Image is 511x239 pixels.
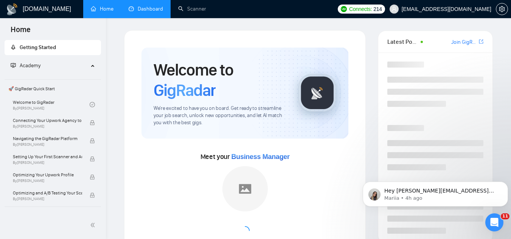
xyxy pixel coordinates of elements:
img: placeholder.png [222,166,268,211]
img: upwork-logo.png [341,6,347,12]
span: By [PERSON_NAME] [13,142,82,147]
span: user [391,6,397,12]
span: 🚀 GigRadar Quick Start [5,81,100,96]
span: rocket [11,45,16,50]
span: 214 [373,5,382,13]
span: Navigating the GigRadar Platform [13,135,82,142]
span: fund-projection-screen [11,63,16,68]
a: setting [496,6,508,12]
button: setting [496,3,508,15]
a: homeHome [91,6,113,12]
h1: Welcome to [154,60,286,100]
span: setting [496,6,508,12]
span: lock [90,138,95,143]
a: Welcome to GigRadarBy[PERSON_NAME] [13,96,90,113]
span: double-left [90,221,98,229]
span: Academy [11,62,40,69]
img: gigradar-logo.png [298,74,336,112]
span: Getting Started [20,44,56,51]
span: lock [90,120,95,125]
a: Join GigRadar Slack Community [451,38,477,46]
span: Optimizing and A/B Testing Your Scanner for Better Results [13,189,82,197]
a: dashboardDashboard [129,6,163,12]
span: Optimizing Your Upwork Profile [13,171,82,179]
iframe: Intercom notifications message [360,166,511,219]
span: By [PERSON_NAME] [13,179,82,183]
span: Meet your [200,153,290,161]
li: Getting Started [5,40,101,55]
span: 11 [501,213,509,219]
span: By [PERSON_NAME] [13,160,82,165]
span: 👑 Agency Success with GigRadar [5,208,100,224]
span: Business Manager [231,153,290,160]
span: lock [90,156,95,162]
span: Setting Up Your First Scanner and Auto-Bidder [13,153,82,160]
a: export [479,38,483,45]
iframe: Intercom live chat [485,213,503,231]
span: lock [90,174,95,180]
span: By [PERSON_NAME] [13,197,82,201]
span: lock [90,193,95,198]
span: export [479,39,483,45]
a: searchScanner [178,6,206,12]
span: GigRadar [154,80,216,100]
span: Academy [20,62,40,69]
span: By [PERSON_NAME] [13,124,82,129]
span: loading [239,225,250,236]
span: check-circle [90,102,95,107]
img: logo [6,3,18,15]
span: Latest Posts from the GigRadar Community [387,37,418,46]
span: We're excited to have you on board. Get ready to streamline your job search, unlock new opportuni... [154,105,286,126]
span: Connecting Your Upwork Agency to GigRadar [13,117,82,124]
span: Connects: [349,5,372,13]
span: Home [5,24,37,40]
